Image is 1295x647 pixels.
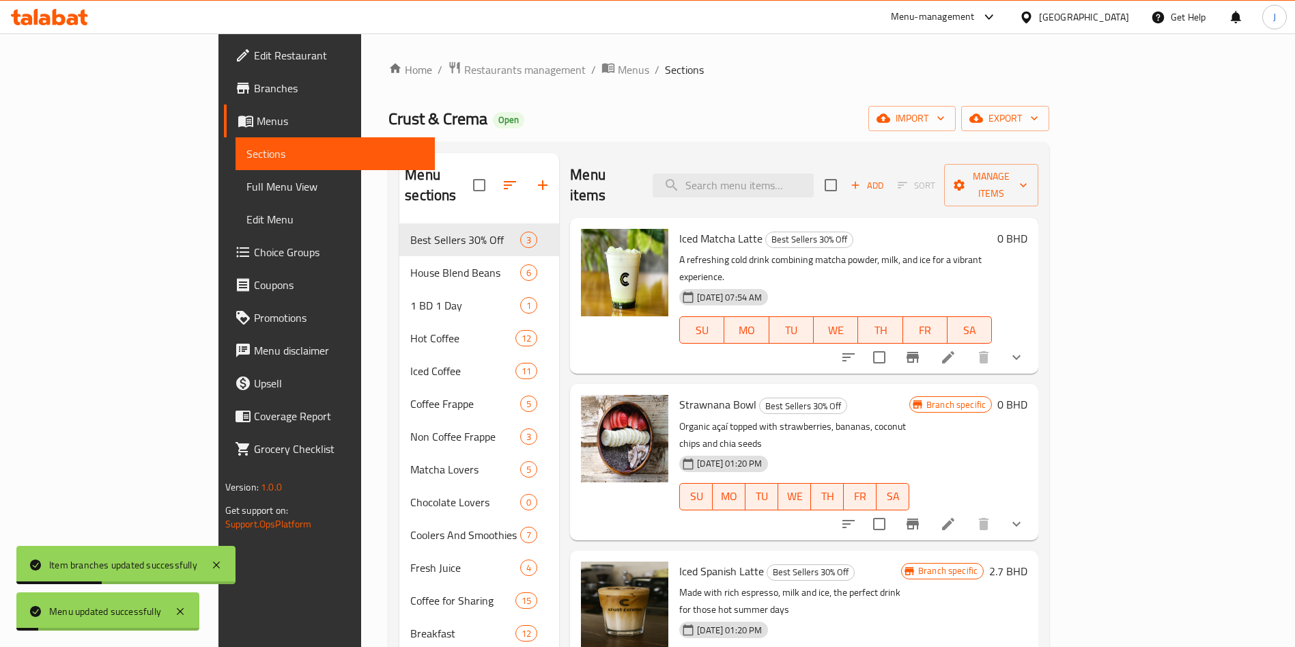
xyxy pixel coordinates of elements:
h2: Menu sections [405,165,473,206]
div: items [520,396,537,412]
button: TH [811,483,844,510]
div: House Blend Beans [410,264,520,281]
a: Coverage Report [224,400,435,432]
div: items [520,461,537,478]
span: Coolers And Smoothies [410,527,520,543]
span: Best Sellers 30% Off [760,398,846,414]
div: Iced Coffee11 [399,355,559,387]
button: Manage items [944,164,1038,206]
span: Best Sellers 30% Off [766,232,853,247]
span: [DATE] 01:20 PM [692,624,767,637]
span: Edit Menu [246,211,424,228]
span: Sort sections [494,169,526,202]
a: Full Menu View [236,170,435,203]
button: TH [858,316,902,344]
span: Iced Matcha Latte [679,228,763,249]
span: FR [909,320,942,340]
span: Iced Spanish Latte [679,561,764,581]
span: FR [849,486,871,506]
a: Menu disclaimer [224,334,435,367]
div: 1 BD 1 Day1 [399,289,559,322]
div: items [520,264,537,281]
span: Branch specific [913,564,983,577]
a: Edit menu item [940,516,956,532]
div: Menu updated successfully [49,604,161,619]
span: 1.0.0 [261,478,282,496]
span: WE [819,320,853,340]
span: Non Coffee Frappe [410,428,520,445]
div: House Blend Beans6 [399,256,559,289]
button: MO [713,483,745,510]
button: FR [844,483,877,510]
div: Open [493,112,524,128]
a: Menus [601,61,649,79]
a: Support.OpsPlatform [225,515,312,533]
li: / [438,61,442,78]
span: Breakfast [410,625,515,642]
button: MO [724,316,769,344]
a: Choice Groups [224,236,435,269]
a: Edit menu item [940,349,956,366]
span: Version: [225,478,259,496]
span: [DATE] 07:54 AM [692,291,767,304]
div: items [515,625,537,642]
svg: Show Choices [1008,349,1025,366]
h6: 2.7 BHD [989,562,1027,581]
span: Chocolate Lovers [410,494,520,510]
span: Coffee Frappe [410,396,520,412]
div: Best Sellers 30% Off [759,398,847,414]
button: SA [877,483,909,510]
img: Strawnana Bowl [581,395,668,482]
span: [DATE] 01:20 PM [692,457,767,470]
nav: breadcrumb [388,61,1049,79]
button: SU [679,483,713,510]
a: Edit Menu [236,203,435,236]
div: Best Sellers 30% Off [410,232,520,248]
div: items [515,330,537,346]
button: import [868,106,956,131]
svg: Show Choices [1008,516,1025,532]
span: 3 [521,234,537,247]
span: Select all sections [465,171,494,199]
p: Organic açaí topped with strawberries, bananas, coconut chips and chia seeds [679,418,909,452]
div: Coffee Frappe5 [399,387,559,420]
div: [GEOGRAPHIC_DATA] [1039,10,1129,25]
div: Chocolate Lovers0 [399,486,559,519]
li: / [591,61,596,78]
span: 5 [521,398,537,411]
p: Made with rich espresso, milk and ice, the perfect drink for those hot summer days [679,584,901,618]
span: Promotions [254,309,424,326]
span: Add item [845,175,889,196]
span: 11 [516,365,537,378]
button: delete [967,508,1000,540]
span: 1 BD 1 Day [410,297,520,314]
button: delete [967,341,1000,374]
span: TH [864,320,897,340]
span: WE [784,486,806,506]
div: Item branches updated successfully [49,557,197,573]
span: 1 [521,299,537,312]
span: Full Menu View [246,178,424,195]
img: Iced Matcha Latte [581,229,668,316]
div: items [520,494,537,510]
button: WE [814,316,858,344]
button: FR [903,316,948,344]
span: 0 [521,496,537,509]
span: MO [718,486,740,506]
span: Iced Coffee [410,363,515,379]
span: Menus [257,113,424,129]
span: Coffee for Sharing [410,592,515,609]
span: 7 [521,529,537,542]
span: Grocery Checklist [254,441,424,457]
span: import [879,110,945,127]
div: items [520,560,537,576]
span: SA [882,486,904,506]
button: sort-choices [832,341,865,374]
div: Best Sellers 30% Off3 [399,223,559,256]
span: Coverage Report [254,408,424,424]
button: show more [1000,341,1033,374]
